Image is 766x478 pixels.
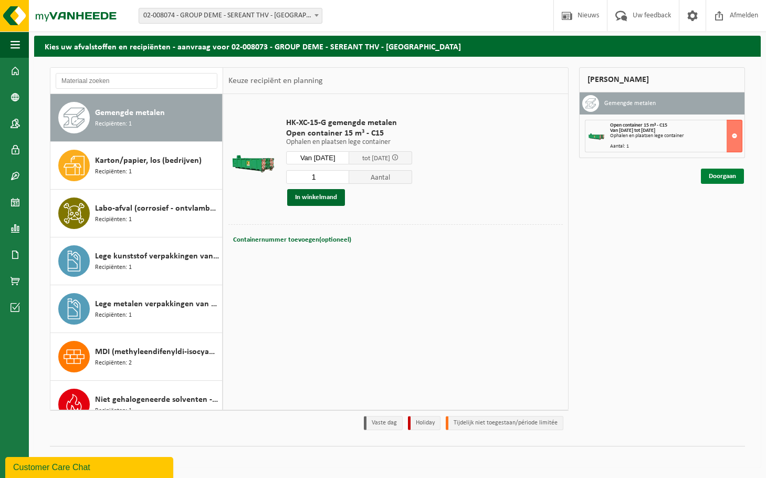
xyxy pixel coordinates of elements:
span: Open container 15 m³ - C15 [286,128,412,139]
span: Niet gehalogeneerde solventen - hoogcalorisch in IBC [95,393,219,406]
button: Containernummer toevoegen(optioneel) [232,233,352,247]
span: Lege kunststof verpakkingen van gevaarlijke stoffen [95,250,219,263]
span: Labo-afval (corrosief - ontvlambaar) [95,202,219,215]
span: Recipiënten: 1 [95,406,132,416]
div: [PERSON_NAME] [579,67,745,92]
span: Recipiënten: 1 [95,215,132,225]
span: Recipiënten: 1 [95,310,132,320]
span: Open container 15 m³ - C15 [610,122,667,128]
li: Tijdelijk niet toegestaan/période limitée [446,416,563,430]
strong: Van [DATE] tot [DATE] [610,128,655,133]
div: Aantal: 1 [610,144,742,149]
li: Vaste dag [364,416,403,430]
input: Selecteer datum [286,151,349,164]
span: Lege metalen verpakkingen van gevaarlijke stoffen [95,298,219,310]
span: Recipiënten: 1 [95,119,132,129]
span: 02-008074 - GROUP DEME - SEREANT THV - ANTWERPEN [139,8,322,23]
span: Gemengde metalen [95,107,165,119]
button: Lege kunststof verpakkingen van gevaarlijke stoffen Recipiënten: 1 [50,237,223,285]
iframe: chat widget [5,455,175,478]
p: Ophalen en plaatsen lege container [286,139,412,146]
li: Holiday [408,416,440,430]
span: 02-008074 - GROUP DEME - SEREANT THV - ANTWERPEN [139,8,322,24]
a: Doorgaan [701,169,744,184]
h3: Gemengde metalen [604,95,656,112]
span: Recipiënten: 1 [95,263,132,273]
button: In winkelmand [287,189,345,206]
span: Recipiënten: 2 [95,358,132,368]
span: HK-XC-15-G gemengde metalen [286,118,412,128]
span: MDI (methyleendifenyldi-isocyanaat) in IBC [95,346,219,358]
button: MDI (methyleendifenyldi-isocyanaat) in IBC Recipiënten: 2 [50,333,223,381]
button: Labo-afval (corrosief - ontvlambaar) Recipiënten: 1 [50,190,223,237]
span: tot [DATE] [362,155,390,162]
span: Aantal [349,170,412,184]
button: Gemengde metalen Recipiënten: 1 [50,94,223,142]
h2: Kies uw afvalstoffen en recipiënten - aanvraag voor 02-008073 - GROUP DEME - SEREANT THV - [GEOGR... [34,36,761,56]
div: Ophalen en plaatsen lege container [610,133,742,139]
button: Niet gehalogeneerde solventen - hoogcalorisch in IBC Recipiënten: 1 [50,381,223,429]
span: Containernummer toevoegen(optioneel) [233,236,351,243]
button: Karton/papier, los (bedrijven) Recipiënten: 1 [50,142,223,190]
span: Karton/papier, los (bedrijven) [95,154,202,167]
input: Materiaal zoeken [56,73,217,89]
span: Recipiënten: 1 [95,167,132,177]
button: Lege metalen verpakkingen van gevaarlijke stoffen Recipiënten: 1 [50,285,223,333]
div: Keuze recipiënt en planning [223,68,328,94]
